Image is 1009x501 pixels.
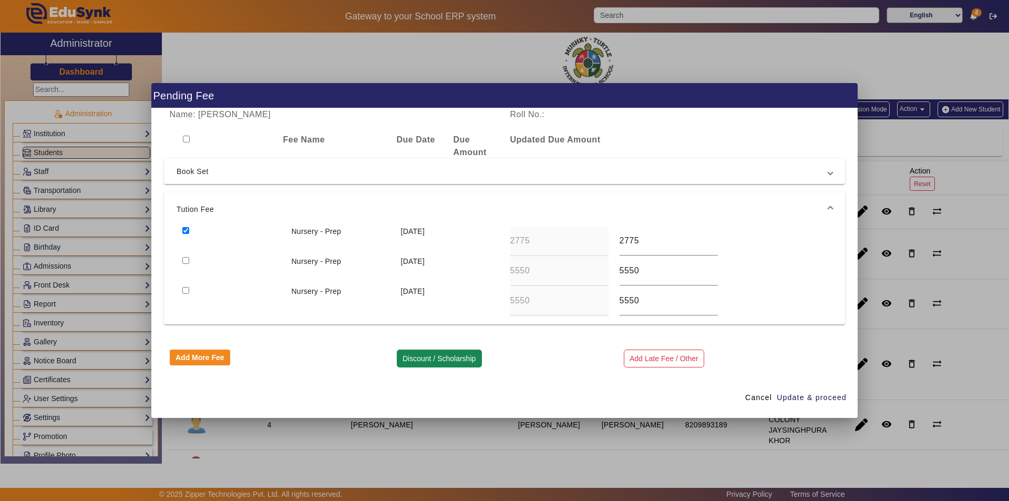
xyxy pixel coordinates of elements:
[164,108,504,121] div: Name: [PERSON_NAME]
[151,83,858,108] h1: Pending Fee
[510,135,601,144] b: Updated Due Amount
[397,350,482,367] button: Discount / Scholarship
[620,264,718,277] input: Amount
[164,159,845,184] mat-expansion-panel-header: Book Set
[401,257,425,265] span: [DATE]
[776,388,847,407] button: Update & proceed
[164,226,845,324] div: Tution Fee
[170,350,231,365] button: Add More Fee
[397,135,435,144] b: Due Date
[510,234,609,247] input: Amount
[504,108,675,121] div: Roll No.:
[454,135,487,157] b: Due Amount
[401,227,425,236] span: [DATE]
[292,287,342,295] span: Nursery - Prep
[741,388,776,407] button: Cancel
[745,392,772,403] span: Cancel
[177,165,828,178] span: Book Set
[177,203,828,216] span: Tution Fee
[624,350,705,367] button: Add Late Fee / Other
[510,294,609,307] input: Amount
[620,294,718,307] input: Amount
[292,227,342,236] span: Nursery - Prep
[510,264,609,277] input: Amount
[283,135,325,144] b: Fee Name
[401,287,425,295] span: [DATE]
[620,234,718,247] input: Amount
[777,392,847,403] span: Update & proceed
[292,257,342,265] span: Nursery - Prep
[164,192,845,226] mat-expansion-panel-header: Tution Fee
